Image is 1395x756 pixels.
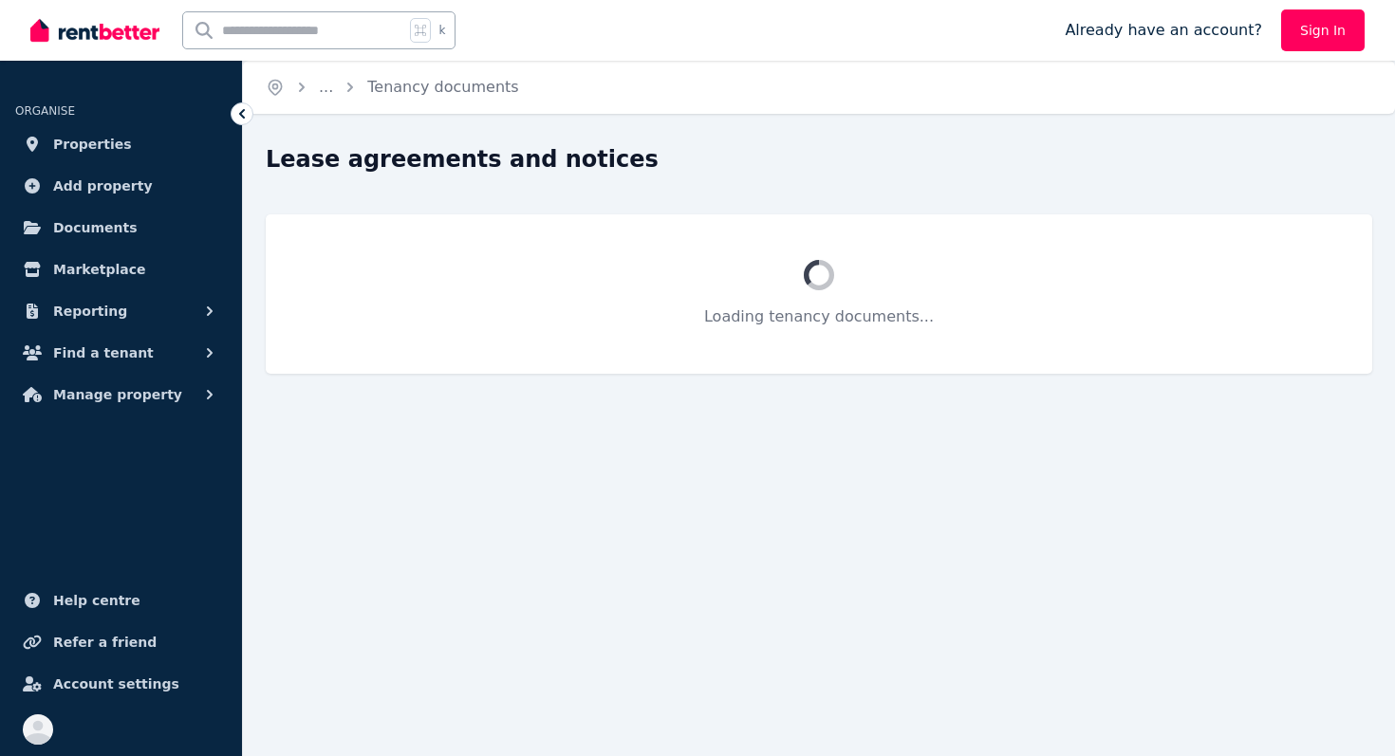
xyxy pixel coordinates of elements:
[53,341,154,364] span: Find a tenant
[15,167,227,205] a: Add property
[53,383,182,406] span: Manage property
[53,258,145,281] span: Marketplace
[15,250,227,288] a: Marketplace
[30,16,159,45] img: RentBetter
[15,376,227,414] button: Manage property
[15,104,75,118] span: ORGANISE
[1065,19,1262,42] span: Already have an account?
[53,673,179,695] span: Account settings
[1281,9,1365,51] a: Sign In
[15,334,227,372] button: Find a tenant
[243,61,542,114] nav: Breadcrumb
[367,78,518,96] a: Tenancy documents
[438,23,445,38] span: k
[311,305,1327,328] p: Loading tenancy documents...
[15,209,227,247] a: Documents
[53,216,138,239] span: Documents
[53,589,140,612] span: Help centre
[53,300,127,323] span: Reporting
[15,623,227,661] a: Refer a friend
[15,581,227,619] a: Help centre
[266,144,659,175] h1: Lease agreements and notices
[53,631,157,654] span: Refer a friend
[319,78,333,96] a: ...
[15,665,227,703] a: Account settings
[15,292,227,330] button: Reporting
[53,133,132,156] span: Properties
[15,125,227,163] a: Properties
[53,175,153,197] span: Add property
